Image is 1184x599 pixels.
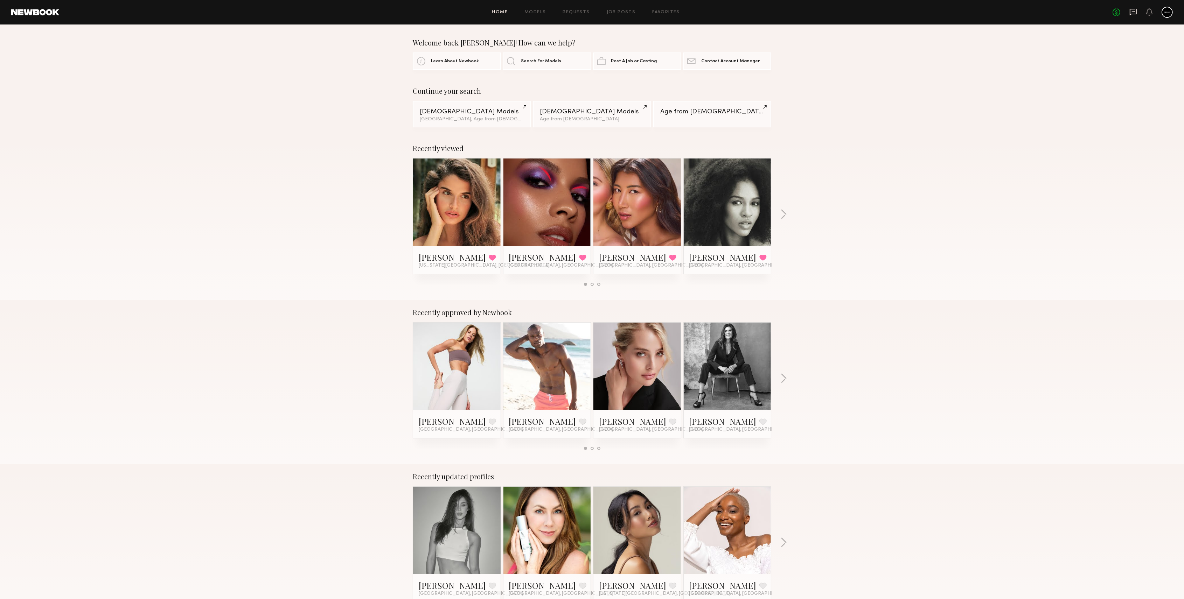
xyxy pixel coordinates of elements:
a: [PERSON_NAME] [689,416,757,427]
a: Home [492,10,508,15]
span: [GEOGRAPHIC_DATA], [GEOGRAPHIC_DATA] [689,427,794,432]
div: Welcome back [PERSON_NAME]! How can we help? [413,38,771,47]
a: Learn About Newbook [413,52,501,70]
a: Post A Job or Casting [593,52,681,70]
a: Age from [DEMOGRAPHIC_DATA]. [653,101,771,127]
div: Continue your search [413,87,771,95]
div: [DEMOGRAPHIC_DATA] Models [420,108,524,115]
div: Age from [DEMOGRAPHIC_DATA]. [540,117,644,122]
span: [GEOGRAPHIC_DATA], [GEOGRAPHIC_DATA] [689,263,794,268]
span: [GEOGRAPHIC_DATA], [GEOGRAPHIC_DATA] [419,427,523,432]
a: [PERSON_NAME] [509,416,576,427]
span: Search For Models [521,59,561,64]
a: [PERSON_NAME] [419,252,486,263]
a: [PERSON_NAME] [599,252,666,263]
a: [PERSON_NAME] [509,252,576,263]
a: [DEMOGRAPHIC_DATA] Models[GEOGRAPHIC_DATA], Age from [DEMOGRAPHIC_DATA]. [413,101,531,127]
span: [GEOGRAPHIC_DATA], [GEOGRAPHIC_DATA] [509,427,613,432]
a: Contact Account Manager [683,52,771,70]
div: Recently updated profiles [413,472,771,481]
a: [PERSON_NAME] [689,580,757,591]
div: [GEOGRAPHIC_DATA], Age from [DEMOGRAPHIC_DATA]. [420,117,524,122]
a: [PERSON_NAME] [599,416,666,427]
span: [GEOGRAPHIC_DATA], [GEOGRAPHIC_DATA] [599,263,703,268]
a: [DEMOGRAPHIC_DATA] ModelsAge from [DEMOGRAPHIC_DATA]. [533,101,651,127]
a: [PERSON_NAME] [419,580,486,591]
span: [US_STATE][GEOGRAPHIC_DATA], [GEOGRAPHIC_DATA] [419,263,550,268]
div: Age from [DEMOGRAPHIC_DATA]. [660,108,764,115]
a: Favorites [652,10,680,15]
a: [PERSON_NAME] [509,580,576,591]
a: Search For Models [503,52,591,70]
a: Requests [563,10,590,15]
a: [PERSON_NAME] [419,416,486,427]
span: [GEOGRAPHIC_DATA], [GEOGRAPHIC_DATA] [689,591,794,597]
div: Recently viewed [413,144,771,153]
div: Recently approved by Newbook [413,308,771,317]
span: [US_STATE][GEOGRAPHIC_DATA], [GEOGRAPHIC_DATA] [599,591,730,597]
span: [GEOGRAPHIC_DATA], [GEOGRAPHIC_DATA] [599,427,703,432]
a: Job Posts [607,10,636,15]
span: [GEOGRAPHIC_DATA], [GEOGRAPHIC_DATA] [509,263,613,268]
span: Contact Account Manager [701,59,760,64]
span: [GEOGRAPHIC_DATA], [GEOGRAPHIC_DATA] [419,591,523,597]
div: [DEMOGRAPHIC_DATA] Models [540,108,644,115]
span: Learn About Newbook [431,59,479,64]
a: [PERSON_NAME] [599,580,666,591]
span: Post A Job or Casting [611,59,657,64]
a: [PERSON_NAME] [689,252,757,263]
a: Models [524,10,546,15]
span: [GEOGRAPHIC_DATA], [GEOGRAPHIC_DATA] [509,591,613,597]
